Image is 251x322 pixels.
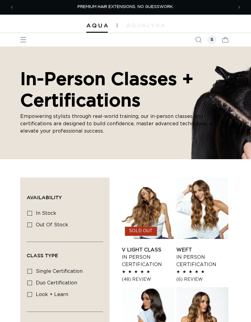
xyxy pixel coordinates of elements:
span: In stock [36,211,56,216]
span: PREMIUM HAIR EXTENSIONS. NO GUESSWORK. [77,5,174,9]
span: look + learn [36,292,68,297]
p: Empowering stylists through real-world training, our in-person classes and certifications are des... [20,113,231,135]
span: Out of stock [36,222,68,227]
summary: Class Type (0 selected) [27,242,103,264]
button: Next announcement [232,1,246,14]
button: Previous announcement [5,1,19,14]
span: duo certification [36,280,77,285]
summary: Search [192,33,205,46]
img: aqualyna.com [126,24,165,27]
span: single certification [36,269,83,274]
span: Class Type [27,253,58,258]
h2: In-Person Classes + Certifications [20,68,231,110]
a: Weft In Person Certification [176,246,228,268]
summary: Menu [17,33,30,46]
span: Availability [27,195,62,200]
a: V Light Class In Person Certification [122,246,174,268]
img: Aqua Hair Extensions [86,24,108,28]
summary: Availability (0 selected) [27,184,103,206]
